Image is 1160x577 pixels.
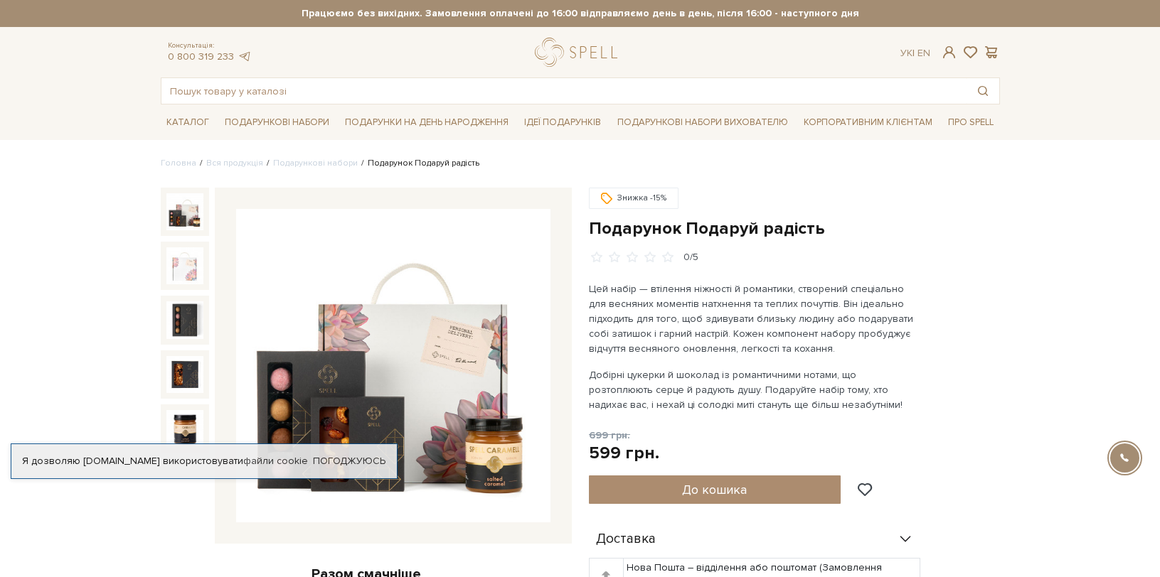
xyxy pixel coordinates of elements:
a: Корпоративним клієнтам [798,110,938,134]
a: Подарункові набори вихователю [612,110,794,134]
img: Подарунок Подаруй радість [166,301,203,338]
img: Подарунок Подаруй радість [166,356,203,393]
a: Подарунки на День народження [339,112,514,134]
a: Погоджуюсь [313,455,385,468]
span: 699 грн. [589,429,630,441]
a: Вся продукція [206,158,263,168]
a: telegram [238,50,252,63]
a: Каталог [161,112,215,134]
button: До кошика [589,475,841,504]
span: До кошика [682,482,747,497]
a: Подарункові набори [219,112,335,134]
a: Ідеї подарунків [518,112,607,134]
h1: Подарунок Подаруй радість [589,217,1000,239]
img: Подарунок Подаруй радість [166,247,203,284]
a: logo [535,38,624,67]
a: Подарункові набори [273,158,358,168]
a: Головна [161,158,196,168]
a: Про Spell [942,112,999,134]
span: Доставка [596,533,656,546]
input: Пошук товару у каталозі [161,78,967,104]
div: 0/5 [683,251,698,264]
a: En [917,47,930,59]
span: Консультація: [168,41,252,50]
img: Подарунок Подаруй радість [166,193,203,230]
div: Знижка -15% [589,188,679,209]
li: Подарунок Подаруй радість [358,157,479,170]
a: файли cookie [243,455,308,467]
p: Добірні цукерки й шоколад із романтичними нотами, що розтоплюють серце й радують душу. Подаруйте ... [589,367,922,412]
div: Ук [900,47,930,60]
p: Цей набір — втілення ніжності й романтики, створений спеціально для весняних моментів натхнення т... [589,281,922,356]
a: 0 800 319 233 [168,50,234,63]
span: | [912,47,915,59]
img: Подарунок Подаруй радість [236,209,550,523]
div: 599 грн. [589,442,659,464]
strong: Працюємо без вихідних. Замовлення оплачені до 16:00 відправляємо день в день, після 16:00 - насту... [161,7,1000,20]
div: Я дозволяю [DOMAIN_NAME] використовувати [11,455,397,468]
img: Подарунок Подаруй радість [166,410,203,447]
button: Пошук товару у каталозі [967,78,999,104]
